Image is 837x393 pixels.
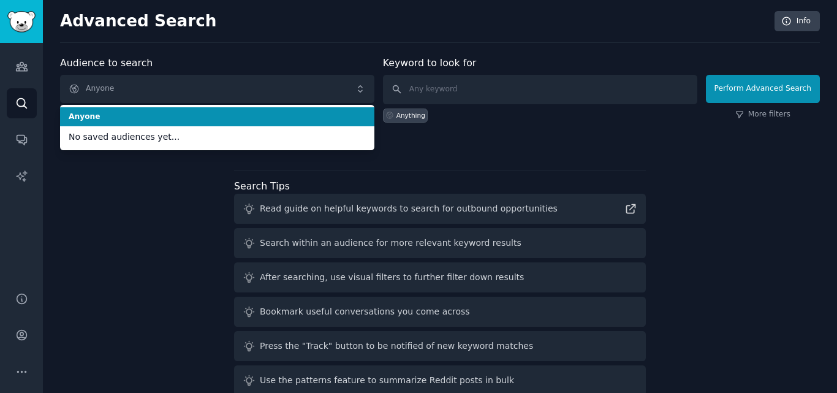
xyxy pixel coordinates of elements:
[396,111,425,120] div: Anything
[260,340,533,353] div: Press the "Track" button to be notified of new keyword matches
[383,75,697,104] input: Any keyword
[60,12,768,31] h2: Advanced Search
[260,237,521,250] div: Search within an audience for more relevant keyword results
[60,105,374,150] ul: Anyone
[383,57,477,69] label: Keyword to look for
[60,75,374,103] button: Anyone
[260,271,524,284] div: After searching, use visual filters to further filter down results
[69,131,366,143] span: No saved audiences yet...
[260,374,514,387] div: Use the patterns feature to summarize Reddit posts in bulk
[260,202,558,215] div: Read guide on helpful keywords to search for outbound opportunities
[735,109,790,120] a: More filters
[260,305,470,318] div: Bookmark useful conversations you come across
[775,11,820,32] a: Info
[706,75,820,103] button: Perform Advanced Search
[69,112,366,123] span: Anyone
[60,57,153,69] label: Audience to search
[234,180,290,192] label: Search Tips
[7,11,36,32] img: GummySearch logo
